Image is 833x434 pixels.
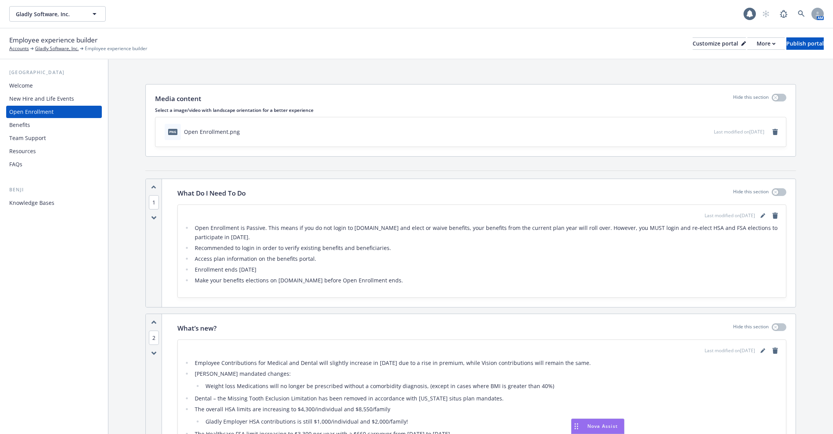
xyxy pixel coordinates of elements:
[155,107,786,113] p: Select a image/video with landscape orientation for a better experience
[177,323,217,333] p: What’s new?
[693,38,746,49] div: Customize portal
[192,265,780,274] li: Enrollment ends [DATE]
[786,38,824,49] div: Publish portal
[6,145,102,157] a: Resources
[6,93,102,105] a: New Hire and Life Events
[149,198,159,206] button: 1
[691,128,698,136] button: download file
[184,128,240,136] div: Open Enrollment.png
[16,10,83,18] span: Gladly Software, Inc.
[6,119,102,131] a: Benefits
[747,37,785,50] button: More
[192,394,780,403] li: Dental – the Missing Tooth Exclusion Limitation has been removed in accordance with [US_STATE] si...
[571,419,624,434] button: Nova Assist
[771,211,780,220] a: remove
[6,106,102,118] a: Open Enrollment
[9,106,54,118] div: Open Enrollment
[733,94,769,104] p: Hide this section
[149,195,159,209] span: 1
[6,79,102,92] a: Welcome
[758,346,767,355] a: editPencil
[149,334,159,342] button: 2
[192,254,780,263] li: Access plan information on the benefits portal.
[149,331,159,345] span: 2
[9,197,54,209] div: Knowledge Bases
[155,94,201,104] p: Media content
[9,79,33,92] div: Welcome
[9,158,22,171] div: FAQs
[203,417,780,426] li: Gladly Employer HSA contributions is still $1,000/individual and $2,000/family!
[9,45,29,52] a: Accounts
[177,188,246,198] p: What Do I Need To Do
[572,419,581,434] div: Drag to move
[786,37,824,50] button: Publish portal
[714,128,764,135] span: Last modified on [DATE]
[192,276,780,285] li: Make your benefits elections on [DOMAIN_NAME] before Open Enrollment ends.
[6,69,102,76] div: [GEOGRAPHIC_DATA]
[203,382,780,391] li: Weight loss Medications will no longer be prescribed without a comorbidity diagnosis, (except in ...
[587,423,618,429] span: Nova Assist
[705,347,755,354] span: Last modified on [DATE]
[733,323,769,333] p: Hide this section
[704,128,711,136] button: preview file
[9,145,36,157] div: Resources
[9,132,46,144] div: Team Support
[776,6,791,22] a: Report a Bug
[192,358,780,368] li: Employee Contributions for Medical and Dental will slightly increase in [DATE] due to a rise in p...
[6,132,102,144] a: Team Support
[85,45,147,52] span: Employee experience builder
[35,45,79,52] a: Gladly Software, Inc.
[758,211,767,220] a: editPencil
[9,35,98,45] span: Employee experience builder
[192,223,780,242] li: Open Enrollment is Passive. This means if you do not login to [DOMAIN_NAME] and elect or waive be...
[168,129,177,135] span: png
[9,119,30,131] div: Benefits
[794,6,809,22] a: Search
[758,6,774,22] a: Start snowing
[771,346,780,355] a: remove
[705,212,755,219] span: Last modified on [DATE]
[733,188,769,198] p: Hide this section
[771,127,780,137] a: remove
[9,6,106,22] button: Gladly Software, Inc.
[6,158,102,171] a: FAQs
[192,243,780,253] li: Recommended to login in order to verify existing benefits and beneficiaries.
[192,369,780,391] li: [PERSON_NAME] mandated changes:
[693,37,746,50] button: Customize portal
[9,93,74,105] div: New Hire and Life Events
[6,186,102,194] div: Benji
[757,38,776,49] div: More
[192,405,780,426] li: The overall HSA limits are increasing to $4,300/individual and $8,550/family
[6,197,102,209] a: Knowledge Bases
